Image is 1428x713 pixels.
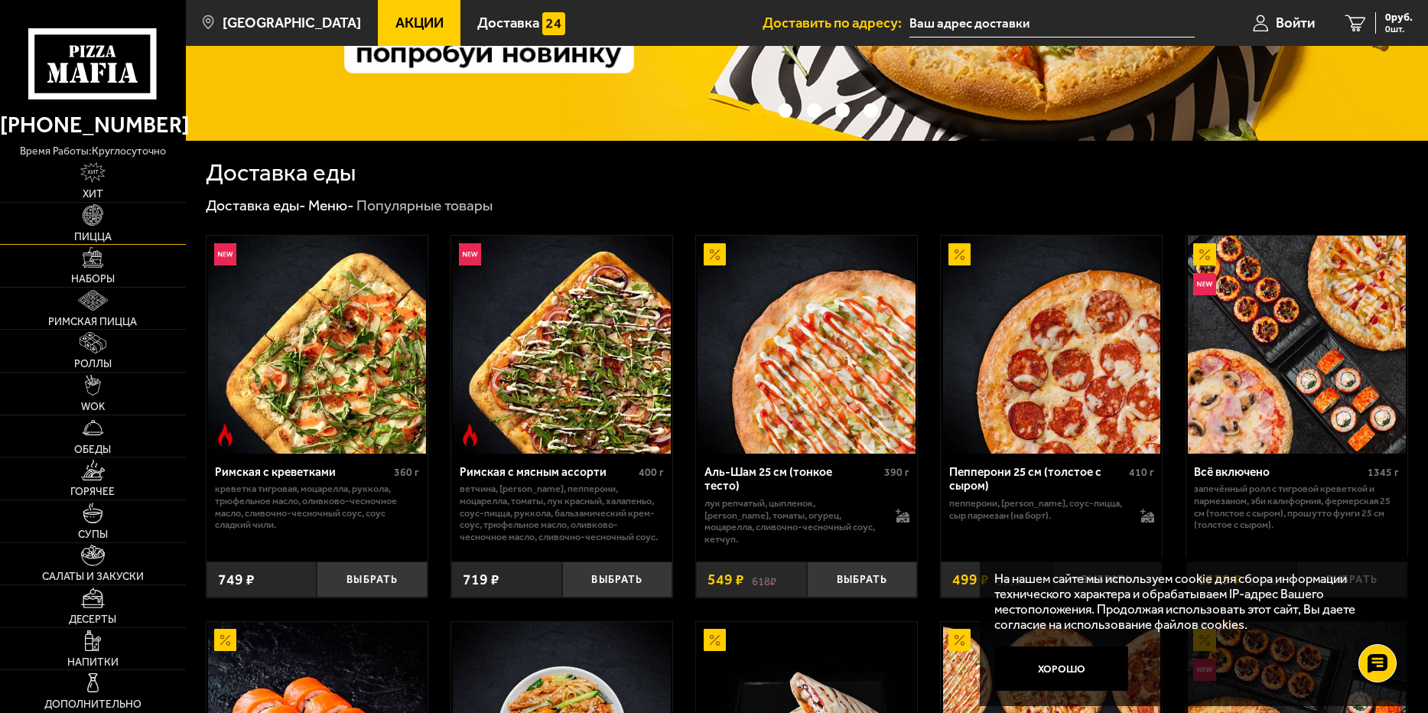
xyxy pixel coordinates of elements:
span: Хит [83,189,103,200]
s: 618 ₽ [752,572,776,587]
p: Запечённый ролл с тигровой креветкой и пармезаном, Эби Калифорния, Фермерская 25 см (толстое с сы... [1194,483,1399,530]
span: Римская пицца [48,317,137,327]
span: 719 ₽ [463,572,499,587]
div: Всё включено [1194,465,1364,480]
img: Новинка [1193,273,1215,295]
span: 400 г [639,466,664,479]
span: Обеды [74,444,111,455]
p: На нашем сайте мы используем cookie для сбора информации технического характера и обрабатываем IP... [994,571,1384,633]
span: Войти [1276,16,1315,31]
p: ветчина, [PERSON_NAME], пепперони, моцарелла, томаты, лук красный, халапеньо, соус-пицца, руккола... [460,483,665,542]
button: точки переключения [835,103,850,118]
img: Акционный [948,629,971,651]
span: Пицца [74,232,112,243]
span: Горячее [70,487,115,497]
div: Римская с мясным ассорти [460,465,636,480]
button: Выбрать [807,562,918,598]
a: Меню- [308,197,354,214]
div: Популярные товары [356,196,493,215]
button: Выбрать [317,562,428,598]
img: 15daf4d41897b9f0e9f617042186c801.svg [542,12,564,34]
img: Новинка [459,243,481,265]
img: Римская с мясным ассорти [453,236,671,454]
p: креветка тигровая, моцарелла, руккола, трюфельное масло, оливково-чесночное масло, сливочно-чесно... [215,483,420,530]
span: Десерты [69,614,116,625]
span: Салаты и закуски [42,571,144,582]
span: Роллы [74,359,112,370]
div: Пепперони 25 см (толстое с сыром) [949,465,1125,493]
img: Острое блюдо [214,424,236,446]
h1: Доставка еды [206,161,356,184]
span: 749 ₽ [218,572,255,587]
span: 549 ₽ [707,572,744,587]
a: НовинкаОстрое блюдоРимская с креветками [207,236,428,454]
div: Римская с креветками [215,465,391,480]
p: лук репчатый, цыпленок, [PERSON_NAME], томаты, огурец, моцарелла, сливочно-чесночный соус, кетчуп. [704,497,880,545]
img: Акционный [948,243,971,265]
img: Пепперони 25 см (толстое с сыром) [943,236,1161,454]
button: точки переключения [864,103,878,118]
span: 410 г [1129,466,1154,479]
input: Ваш адрес доставки [909,9,1195,37]
button: Выбрать [562,562,673,598]
span: Напитки [67,657,119,668]
a: АкционныйПепперони 25 см (толстое с сыром) [941,236,1162,454]
span: 0 шт. [1385,24,1413,34]
button: точки переключения [779,103,793,118]
span: 499 ₽ [952,572,989,587]
a: НовинкаОстрое блюдоРимская с мясным ассорти [451,236,672,454]
img: Острое блюдо [459,424,481,446]
img: Акционный [704,243,726,265]
button: точки переключения [750,103,764,118]
span: Доставка [477,16,539,31]
a: Доставка еды- [206,197,306,214]
a: АкционныйНовинкаВсё включено [1186,236,1407,454]
img: Новинка [214,243,236,265]
img: Аль-Шам 25 см (тонкое тесто) [698,236,916,454]
span: 360 г [394,466,419,479]
span: 0 руб. [1385,12,1413,23]
span: 1345 г [1368,466,1399,479]
div: Аль-Шам 25 см (тонкое тесто) [704,465,880,493]
img: Акционный [704,629,726,651]
span: Дополнительно [44,699,141,710]
span: Супы [78,529,108,540]
p: пепперони, [PERSON_NAME], соус-пицца, сыр пармезан (на борт). [949,497,1125,521]
span: 390 г [884,466,909,479]
img: Всё включено [1188,236,1406,454]
span: WOK [81,402,105,412]
span: Акции [395,16,444,31]
img: Акционный [214,629,236,651]
span: Наборы [71,274,115,285]
img: Римская с креветками [208,236,426,454]
button: Хорошо [994,646,1128,691]
span: [GEOGRAPHIC_DATA] [223,16,361,31]
button: точки переключения [807,103,821,118]
img: Акционный [1193,243,1215,265]
a: АкционныйАль-Шам 25 см (тонкое тесто) [696,236,917,454]
span: Доставить по адресу: [763,16,909,31]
